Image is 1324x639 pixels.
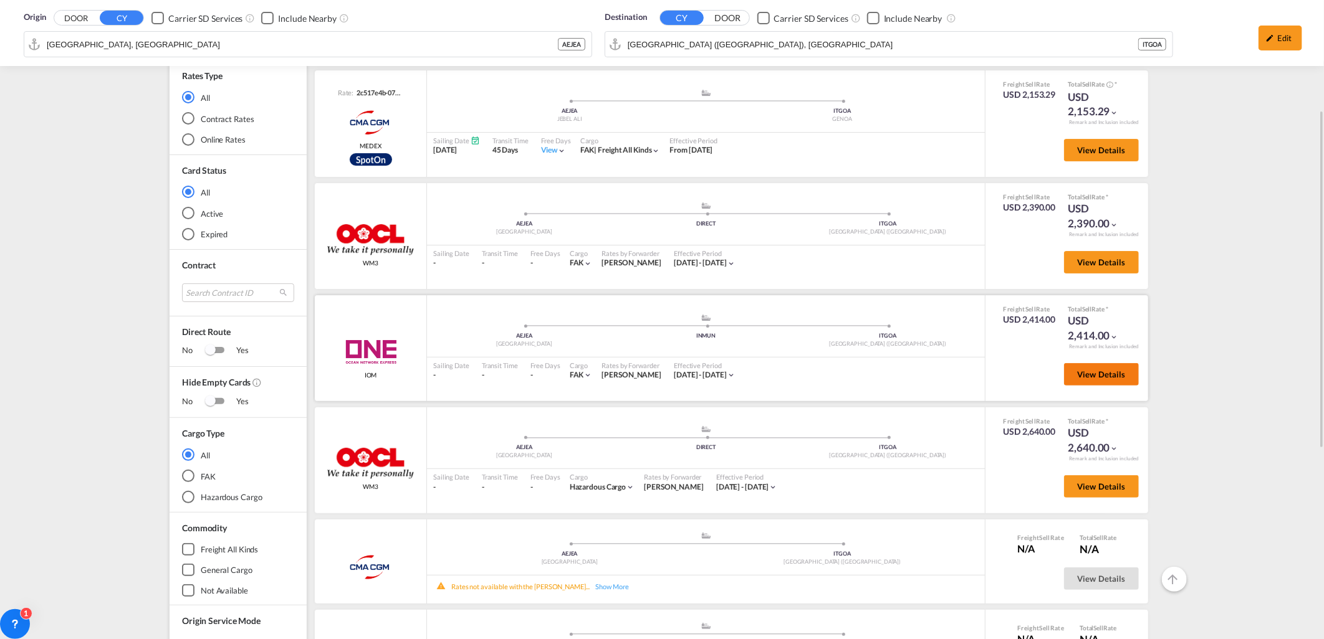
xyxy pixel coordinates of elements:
[339,107,402,138] img: CMACGM Spot
[602,249,661,258] div: Rates by Forwarder
[570,472,635,481] div: Cargo
[1025,305,1036,313] span: Sell
[224,395,249,408] span: Yes
[182,112,294,125] md-radio-button: Contract Rates
[867,11,943,24] md-checkbox: Checkbox No Ink
[557,146,566,155] md-icon: icon-chevron-down
[252,377,262,387] md-icon: Activate this filter to exclude rate cards without rates.
[151,11,242,24] md-checkbox: Checkbox No Ink
[884,12,943,25] div: Include Nearby
[1039,534,1050,541] span: Sell
[797,443,979,452] div: ITGOA
[1060,455,1148,462] div: Remark and Inclusion included
[1082,193,1092,201] span: Sell
[1025,193,1036,201] span: Sell
[1077,481,1126,491] span: View Details
[1138,38,1166,50] div: ITGOA
[1004,80,1056,88] div: Freight Rate
[757,11,848,24] md-checkbox: Checkbox No Ink
[492,145,529,156] div: 45 Days
[727,259,736,268] md-icon: icon-chevron-down
[946,13,956,23] md-icon: Unchecked: Ignores neighbouring ports when fetching rates.Checked : Includes neighbouring ports w...
[436,582,451,591] md-icon: icon-alert
[851,13,861,23] md-icon: Unchecked: Search for CY (Container Yard) services for all selected carriers.Checked : Search for...
[1080,542,1116,557] div: N/A
[433,370,469,381] div: -
[670,145,713,156] div: From 12 Aug 2025
[570,361,593,370] div: Cargo
[350,153,392,166] div: Rollable available
[1259,26,1302,50] div: icon-pencilEdit
[1025,80,1036,88] span: Sell
[1060,119,1148,126] div: Remark and Inclusion included
[1077,369,1126,379] span: View Details
[24,32,592,57] md-input-container: Jebel Ali, AEJEA
[716,472,778,481] div: Effective Period
[201,564,252,575] div: general cargo
[182,207,294,219] md-radio-button: Active
[1162,567,1187,592] button: Go to Top
[605,32,1173,57] md-input-container: Genova (Genoa), ITGOA
[644,472,704,481] div: Rates by Forwarder
[1004,425,1056,438] div: USD 2,640.00
[182,228,294,240] md-radio-button: Expired
[1094,624,1104,632] span: Sell
[570,258,584,267] span: FAK
[433,452,615,460] div: [GEOGRAPHIC_DATA]
[541,136,571,145] div: Free Days
[1082,305,1092,313] span: Sell
[1068,192,1130,201] div: Total Rate
[182,344,205,357] span: No
[1068,417,1130,425] div: Total Rate
[433,443,615,452] div: AEJEA
[530,249,560,258] div: Free Days
[1082,80,1092,88] span: Sell
[706,550,979,558] div: ITGOA
[482,472,518,481] div: Transit Time
[583,259,592,268] md-icon: icon-chevron-down
[769,483,777,491] md-icon: icon-chevron-down
[1025,417,1036,425] span: Sell
[492,136,529,145] div: Transit Time
[1080,533,1116,542] div: Total Rate
[1266,34,1275,42] md-icon: icon-pencil
[182,427,224,440] div: Cargo Type
[580,136,661,145] div: Cargo
[100,11,143,25] button: CY
[1077,257,1126,267] span: View Details
[1004,417,1056,425] div: Freight Rate
[245,13,255,23] md-icon: Unchecked: Search for CY (Container Yard) services for all selected carriers.Checked : Search for...
[1064,139,1139,161] button: View Details
[530,361,560,370] div: Free Days
[182,326,294,344] span: Direct Route
[670,136,717,145] div: Effective Period
[590,582,646,591] div: Show More
[1064,475,1139,498] button: View Details
[433,228,615,236] div: [GEOGRAPHIC_DATA]
[47,35,558,54] input: Search by Port
[433,220,615,228] div: AEJEA
[670,145,713,154] span: From [DATE]
[1068,313,1130,343] div: USD 2,414.00
[433,107,706,115] div: AEJEA
[580,145,598,154] span: FAK
[1077,574,1126,584] span: View Details
[1064,567,1139,590] button: View Details
[182,615,261,626] span: Origin Service Mode
[797,452,979,460] div: [GEOGRAPHIC_DATA] ([GEOGRAPHIC_DATA])
[1017,533,1067,542] div: Freight Rate
[1113,80,1117,88] span: Subject to Remarks
[433,472,469,481] div: Sailing Date
[1017,623,1067,632] div: Freight Rate
[482,361,518,370] div: Transit Time
[699,90,714,96] md-icon: assets/icons/custom/ship-fill.svg
[433,249,469,258] div: Sailing Date
[331,336,410,367] img: ONE
[24,11,46,24] span: Origin
[1110,220,1119,229] md-icon: icon-chevron-down
[327,224,415,255] img: OOCL
[1105,305,1108,313] span: Subject to Remarks
[699,315,714,321] md-icon: assets/icons/custom/ship-fill.svg
[674,370,727,379] span: [DATE] - [DATE]
[433,361,469,370] div: Sailing Date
